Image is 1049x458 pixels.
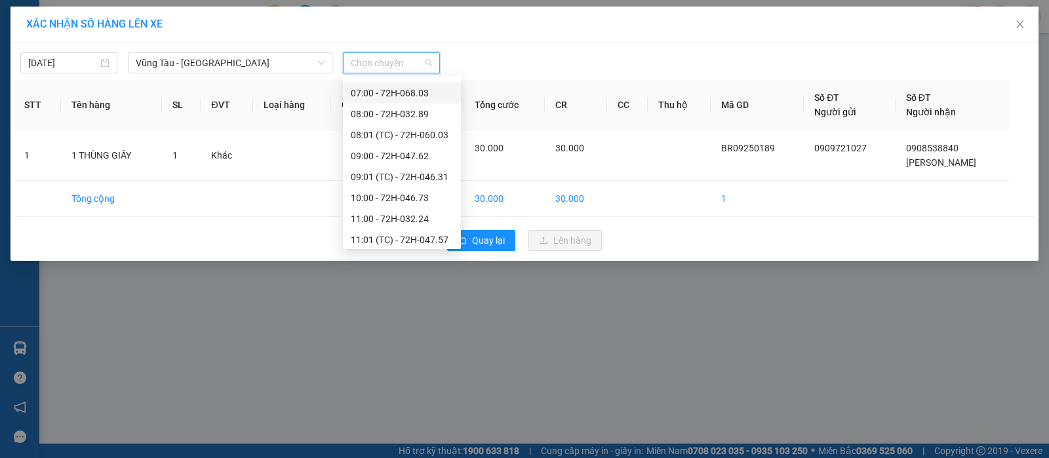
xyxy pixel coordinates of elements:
button: uploadLên hàng [528,230,602,251]
div: 09:01 (TC) - 72H-046.31 [351,170,453,184]
div: 08:01 (TC) - 72H-060.03 [351,128,453,142]
div: 11:00 - 72H-032.24 [351,212,453,226]
span: Chọn chuyến [351,53,432,73]
th: SL [162,80,201,130]
th: CC [607,80,648,130]
div: 0908538840 [125,74,231,92]
span: Người nhận [906,107,956,117]
span: Người gửi [814,107,856,117]
span: close [1015,19,1025,29]
span: BR09250189 [721,143,775,153]
td: Khác [201,130,253,181]
td: 1 [14,130,61,181]
div: 10:00 - 72H-046.73 [351,191,453,205]
td: Tổng cộng [61,181,161,217]
td: 1 [711,181,804,217]
td: 30.000 [545,181,607,217]
span: rollback [458,236,467,246]
th: Mã GD [711,80,804,130]
th: Tên hàng [61,80,161,130]
span: 30.000 [555,143,584,153]
button: Close [1002,7,1039,43]
span: Gửi: [11,12,31,26]
div: 08:00 - 72H-032.89 [351,107,453,121]
button: rollbackQuay lại [447,230,515,251]
span: 0909721027 [814,143,867,153]
span: Quay lại [472,233,505,248]
div: 0909721027 [11,58,116,77]
td: 30.000 [464,181,545,217]
div: [PERSON_NAME] [125,58,231,74]
span: Nhận: [125,12,157,26]
th: Loại hàng [253,80,330,130]
div: VP 36 [PERSON_NAME] - Bà Rịa [11,11,116,58]
th: Ghi chú [331,80,397,130]
div: 09:00 - 72H-047.62 [351,149,453,163]
th: Thu hộ [648,80,711,130]
th: STT [14,80,61,130]
span: Số ĐT [906,92,931,103]
td: 1 THÙNG GIẤY [61,130,161,181]
span: down [317,59,325,67]
div: 07:00 - 72H-068.03 [351,86,453,100]
th: CR [545,80,607,130]
span: 0908538840 [906,143,959,153]
span: Vũng Tàu - Sân Bay [136,53,325,73]
span: 30.000 [475,143,504,153]
div: 11:01 (TC) - 72H-047.57 [351,233,453,247]
input: 14/09/2025 [28,56,98,70]
span: VPNVT [144,92,207,115]
th: Tổng cước [464,80,545,130]
div: VP 184 [PERSON_NAME] - HCM [125,11,231,58]
span: Số ĐT [814,92,839,103]
th: ĐVT [201,80,253,130]
span: 1 [172,150,178,161]
span: [PERSON_NAME] [906,157,976,168]
span: XÁC NHẬN SỐ HÀNG LÊN XE [26,18,163,30]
